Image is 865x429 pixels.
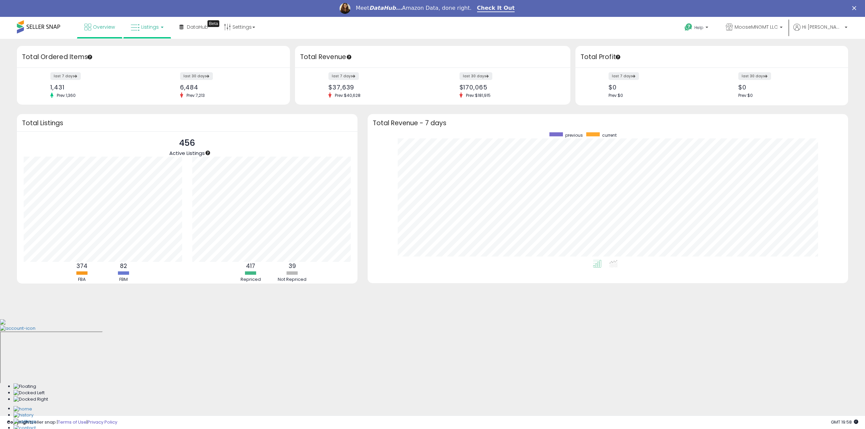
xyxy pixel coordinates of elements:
label: last 7 days [328,72,359,80]
p: 456 [169,137,205,150]
div: FBA [62,276,102,283]
div: Tooltip anchor [207,20,219,27]
b: 39 [289,262,296,270]
h3: Total Listings [22,120,352,126]
label: last 7 days [609,72,639,80]
img: History [14,412,33,419]
h3: Total Revenue - 7 days [373,120,843,126]
div: Close [852,6,859,10]
div: $0 [738,84,836,91]
b: 82 [120,262,127,270]
span: previous [565,132,583,138]
span: Prev: $0 [738,92,753,98]
label: last 30 days [738,72,771,80]
div: Tooltip anchor [87,54,93,60]
a: MooseMNGMT LLC [721,17,788,39]
div: $0 [609,84,707,91]
span: Prev: 1,360 [53,92,79,98]
img: Home [14,406,32,412]
span: Prev: $0 [609,92,623,98]
h3: Total Revenue [300,52,565,62]
i: Get Help [684,23,693,31]
div: Tooltip anchor [615,54,621,60]
div: $170,065 [460,84,559,91]
a: Hi [PERSON_NAME] [793,24,847,39]
span: Overview [93,24,115,30]
a: Settings [219,17,260,37]
img: Settings [14,419,36,425]
label: last 30 days [180,72,213,80]
span: Prev: $181,915 [463,92,494,98]
span: MooseMNGMT LLC [735,24,778,30]
img: Floating [14,383,36,390]
div: Tooltip anchor [346,54,352,60]
b: 417 [246,262,255,270]
span: Hi [PERSON_NAME] [802,24,843,30]
div: Meet Amazon Data, done right. [356,5,472,11]
a: Overview [79,17,120,37]
div: 1,431 [50,84,148,91]
img: Docked Left [14,390,45,396]
div: Tooltip anchor [205,150,211,156]
h3: Total Profit [580,52,843,62]
a: DataHub [174,17,213,37]
h3: Total Ordered Items [22,52,285,62]
span: Listings [141,24,159,30]
span: Prev: $40,628 [331,92,364,98]
span: DataHub [187,24,208,30]
a: Listings [126,17,169,37]
div: Not Repriced [272,276,313,283]
div: $37,639 [328,84,427,91]
label: last 30 days [460,72,492,80]
div: FBM [103,276,144,283]
a: Check It Out [477,5,515,12]
img: Profile image for Georgie [340,3,350,14]
a: Help [679,18,715,39]
i: DataHub... [369,5,402,11]
div: Repriced [230,276,271,283]
b: 374 [76,262,88,270]
img: Docked Right [14,396,48,403]
span: Help [694,25,703,30]
span: Prev: 7,213 [183,92,208,98]
span: current [602,132,617,138]
span: Active Listings [169,150,205,157]
div: 6,484 [180,84,278,91]
label: last 7 days [50,72,81,80]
